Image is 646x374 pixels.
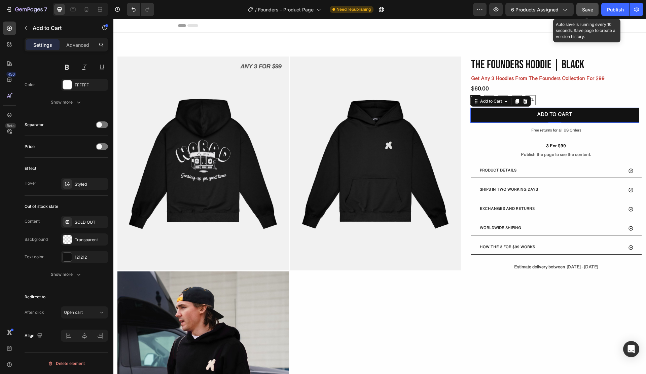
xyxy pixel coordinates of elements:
div: Background [25,236,48,242]
span: Publish the page to see the content. [357,133,529,140]
span: / [255,6,257,13]
div: Show more [51,99,82,106]
div: 450 [6,72,16,77]
span: 6 products assigned [511,6,559,13]
div: Styled [75,181,106,187]
div: Redirect to [25,294,45,300]
div: Out of stock state [25,203,58,210]
button: Publish [601,3,630,16]
p: HOW THE 3 FOR $99 WORKS [366,226,422,232]
iframe: Design area [113,19,646,374]
span: Need republishing [336,6,371,12]
span: [DATE] - [DATE] [453,246,485,251]
div: Hover [25,180,36,186]
button: Save [576,3,599,16]
div: SOLD OUT [75,219,106,225]
button: 7 [3,3,50,16]
div: 121212 [75,254,106,260]
button: Show more [25,96,108,108]
p: Advanced [66,41,89,48]
div: Publish [607,6,624,13]
button: Delete element [25,358,108,369]
div: Content [25,218,40,224]
div: FFFFFF [75,82,106,88]
button: 6 products assigned [505,3,574,16]
span: Open cart [64,310,83,315]
div: Show more [51,271,82,278]
div: Add to Cart [365,79,390,85]
button: ADD TO CART [357,89,526,104]
div: Price [25,144,35,150]
p: PRODUCT DETAILS [366,149,403,155]
p: Add to Cart [33,24,90,32]
span: 3 For $99 [357,123,529,132]
div: Open Intercom Messenger [623,341,639,357]
div: Beta [5,123,16,128]
h1: The Founders Hoodie | Black [357,38,529,54]
span: Save [582,7,593,12]
div: Delete element [48,360,85,368]
span: Estimate delivery between [401,246,452,251]
p: Get Any 3 Hoodies From The Founders Collection For $99 [358,55,528,65]
div: Separator [25,122,44,128]
div: Undo/Redo [127,3,154,16]
p: Settings [33,41,52,48]
div: Effect [25,165,36,172]
div: $60.00 [357,66,529,75]
div: After click [25,309,44,315]
button: Show more [25,268,108,280]
button: Open cart [61,306,108,319]
div: Color [25,82,35,88]
div: ADD TO CART [424,93,459,100]
div: Text color [25,254,44,260]
div: Transparent [75,237,106,243]
span: Founders - Product Page [258,6,314,13]
span: Free returns for all US Orders [418,109,468,114]
p: 7 [44,5,47,13]
p: SHIPS IN TWO WORKING DAYS [366,168,425,174]
p: EXCHANGES AND RETURNS [366,187,421,193]
div: Align [25,331,44,340]
p: WORLDWIDE SHIPING [366,207,408,213]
